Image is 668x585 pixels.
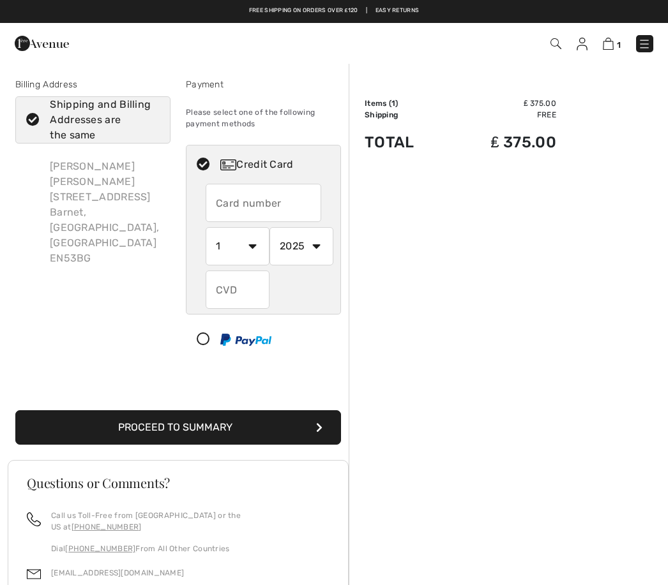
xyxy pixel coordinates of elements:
td: Total [365,121,447,164]
img: My Info [577,38,588,50]
td: Free [447,109,556,121]
span: 1 [617,40,621,50]
img: Shopping Bag [603,38,614,50]
a: [EMAIL_ADDRESS][DOMAIN_NAME] [51,568,184,577]
div: Please select one of the following payment methods [186,96,341,140]
td: ₤ 375.00 [447,121,556,164]
span: 1 [391,99,395,108]
td: ₤ 375.00 [447,98,556,109]
input: CVD [206,270,269,309]
div: Payment [186,78,341,91]
a: [PHONE_NUMBER] [65,544,135,553]
p: Call us Toll-Free from [GEOGRAPHIC_DATA] or the US at [51,510,330,533]
img: PayPal [220,334,271,346]
td: Shipping [365,109,447,121]
td: Items ( ) [365,98,447,109]
a: Free shipping on orders over ₤120 [249,6,358,15]
span: | [366,6,367,15]
img: call [27,512,41,526]
div: Billing Address [15,78,171,91]
p: Dial From All Other Countries [51,543,330,554]
img: 1ère Avenue [15,31,69,56]
img: Search [550,38,561,49]
img: email [27,567,41,581]
button: Proceed to Summary [15,410,341,445]
img: Credit Card [220,159,236,170]
div: Credit Card [220,157,332,172]
a: 1 [603,36,621,51]
img: Menu [638,38,651,50]
a: Easy Returns [376,6,420,15]
a: 1ère Avenue [15,36,69,48]
input: Card number [206,184,321,222]
h3: Questions or Comments? [27,477,330,489]
a: [PHONE_NUMBER] [72,522,142,531]
div: Shipping and Billing Addresses are the same [50,97,151,143]
div: [PERSON_NAME] [PERSON_NAME] [STREET_ADDRESS] Barnet, [GEOGRAPHIC_DATA], [GEOGRAPHIC_DATA] EN53BG [40,149,171,276]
